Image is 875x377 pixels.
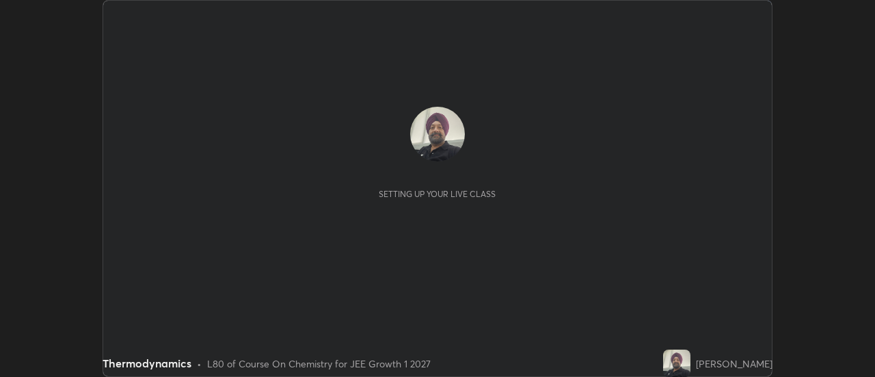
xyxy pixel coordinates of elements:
[103,355,191,372] div: Thermodynamics
[696,356,772,371] div: [PERSON_NAME]
[379,189,496,199] div: Setting up your live class
[197,356,202,371] div: •
[207,356,431,371] div: L80 of Course On Chemistry for JEE Growth 1 2027
[663,350,690,377] img: 3c111d6fb97f478eac34a0bd0f6d3866.jpg
[410,107,465,161] img: 3c111d6fb97f478eac34a0bd0f6d3866.jpg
